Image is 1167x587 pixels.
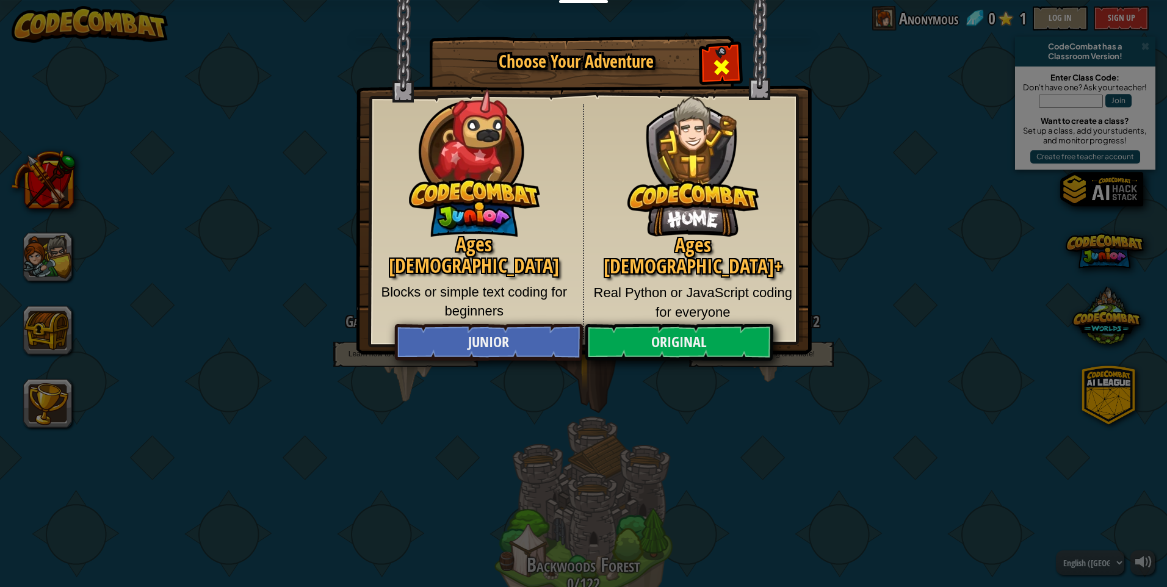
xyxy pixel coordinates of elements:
img: CodeCombat Junior hero character [409,81,540,237]
img: CodeCombat Original hero character [627,76,759,237]
h2: Ages [DEMOGRAPHIC_DATA] [375,234,574,276]
p: Real Python or JavaScript coding for everyone [593,283,793,322]
div: Close modal [702,46,740,85]
a: Original [585,324,773,361]
h2: Ages [DEMOGRAPHIC_DATA]+ [593,234,793,277]
p: Blocks or simple text coding for beginners [375,283,574,321]
a: Junior [394,324,582,361]
h1: Choose Your Adventure [451,52,701,71]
